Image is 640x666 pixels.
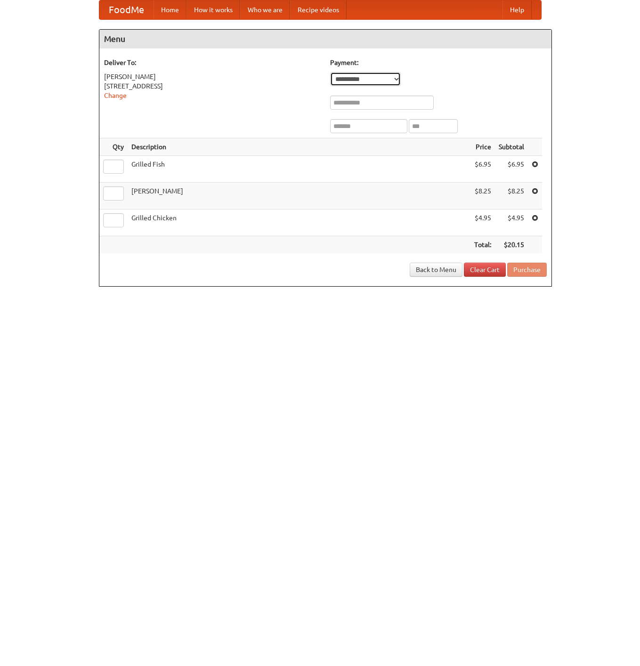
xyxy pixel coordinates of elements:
td: $6.95 [495,156,528,183]
a: FoodMe [99,0,154,19]
h5: Deliver To: [104,58,321,67]
a: Change [104,92,127,99]
td: Grilled Chicken [128,209,470,236]
td: $8.25 [470,183,495,209]
th: $20.15 [495,236,528,254]
td: $8.25 [495,183,528,209]
th: Description [128,138,470,156]
div: [STREET_ADDRESS] [104,81,321,91]
th: Subtotal [495,138,528,156]
a: Clear Cart [464,263,506,277]
a: How it works [186,0,240,19]
td: $4.95 [495,209,528,236]
td: $6.95 [470,156,495,183]
a: Who we are [240,0,290,19]
a: Back to Menu [410,263,462,277]
th: Qty [99,138,128,156]
td: $4.95 [470,209,495,236]
a: Recipe videos [290,0,347,19]
th: Total: [470,236,495,254]
h5: Payment: [330,58,547,67]
a: Home [154,0,186,19]
h4: Menu [99,30,551,48]
div: [PERSON_NAME] [104,72,321,81]
td: Grilled Fish [128,156,470,183]
th: Price [470,138,495,156]
button: Purchase [507,263,547,277]
a: Help [502,0,532,19]
td: [PERSON_NAME] [128,183,470,209]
